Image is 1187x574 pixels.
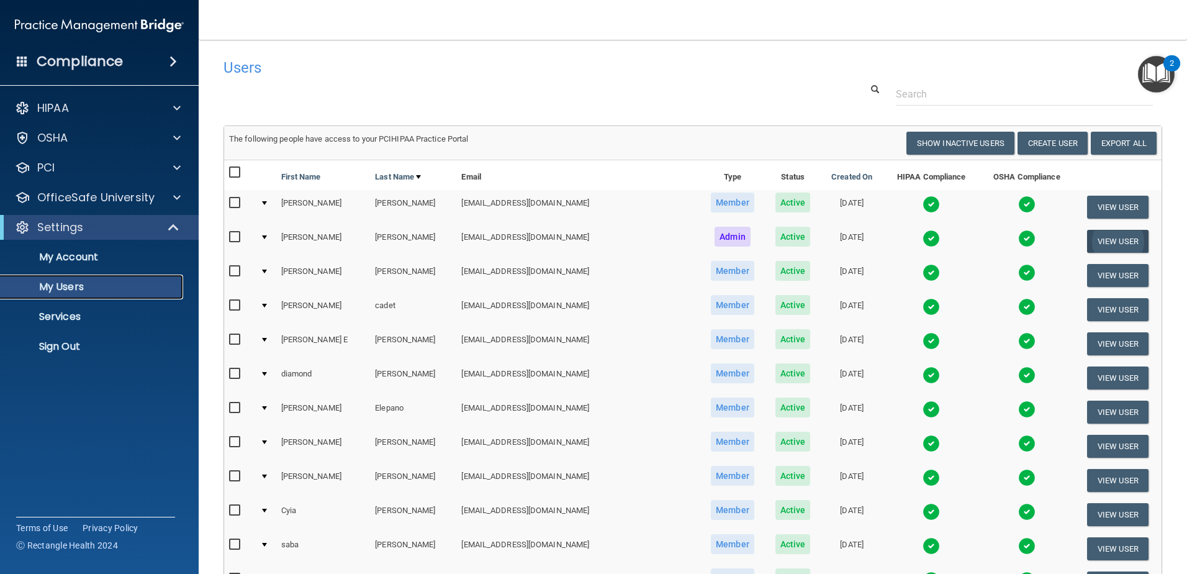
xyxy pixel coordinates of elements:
td: [EMAIL_ADDRESS][DOMAIN_NAME] [456,532,700,566]
img: tick.e7d51cea.svg [923,230,940,247]
td: [PERSON_NAME] [276,190,371,224]
td: [EMAIL_ADDRESS][DOMAIN_NAME] [456,463,700,498]
td: [EMAIL_ADDRESS][DOMAIN_NAME] [456,258,700,293]
h4: Users [223,60,764,76]
h4: Compliance [37,53,123,70]
p: My Users [8,281,178,293]
img: tick.e7d51cea.svg [1018,537,1036,555]
a: OfficeSafe University [15,190,181,205]
span: Active [775,398,811,417]
td: [PERSON_NAME] [370,532,456,566]
input: Search [896,83,1153,106]
span: Admin [715,227,751,247]
td: [EMAIL_ADDRESS][DOMAIN_NAME] [456,498,700,532]
span: Member [711,398,754,417]
span: Member [711,329,754,349]
span: Member [711,193,754,212]
a: PCI [15,160,181,175]
td: [EMAIL_ADDRESS][DOMAIN_NAME] [456,395,700,429]
td: diamond [276,361,371,395]
a: HIPAA [15,101,181,116]
p: HIPAA [37,101,69,116]
button: View User [1087,469,1149,492]
p: Settings [37,220,83,235]
td: [PERSON_NAME] [276,395,371,429]
button: View User [1087,537,1149,560]
button: View User [1087,264,1149,287]
p: My Account [8,251,178,263]
a: Last Name [375,170,421,184]
img: tick.e7d51cea.svg [923,401,940,418]
td: saba [276,532,371,566]
button: View User [1087,196,1149,219]
td: [DATE] [821,498,883,532]
button: View User [1087,401,1149,424]
span: Active [775,466,811,486]
td: [PERSON_NAME] [370,429,456,463]
span: Active [775,534,811,554]
span: Active [775,363,811,383]
td: [PERSON_NAME] [370,463,456,498]
span: Member [711,363,754,383]
td: [DATE] [821,361,883,395]
button: View User [1087,367,1149,389]
img: tick.e7d51cea.svg [923,332,940,350]
span: Member [711,261,754,281]
td: [DATE] [821,327,883,361]
p: OSHA [37,130,68,145]
span: Member [711,466,754,486]
img: tick.e7d51cea.svg [923,469,940,486]
p: PCI [37,160,55,175]
td: [EMAIL_ADDRESS][DOMAIN_NAME] [456,293,700,327]
span: The following people have access to your PCIHIPAA Practice Portal [229,134,469,143]
img: tick.e7d51cea.svg [1018,503,1036,521]
span: Active [775,227,811,247]
td: [PERSON_NAME] [276,258,371,293]
img: tick.e7d51cea.svg [923,503,940,521]
td: [PERSON_NAME] [276,224,371,258]
td: [DATE] [821,258,883,293]
td: [PERSON_NAME] [370,327,456,361]
td: [EMAIL_ADDRESS][DOMAIN_NAME] [456,190,700,224]
span: Active [775,329,811,349]
td: [PERSON_NAME] [276,429,371,463]
a: Settings [15,220,180,235]
td: [EMAIL_ADDRESS][DOMAIN_NAME] [456,361,700,395]
td: [EMAIL_ADDRESS][DOMAIN_NAME] [456,327,700,361]
p: OfficeSafe University [37,190,155,205]
th: OSHA Compliance [980,160,1074,190]
td: [EMAIL_ADDRESS][DOMAIN_NAME] [456,429,700,463]
img: PMB logo [15,13,184,38]
td: [EMAIL_ADDRESS][DOMAIN_NAME] [456,224,700,258]
a: OSHA [15,130,181,145]
td: [PERSON_NAME] [370,224,456,258]
span: Active [775,295,811,315]
td: [DATE] [821,190,883,224]
span: Active [775,432,811,452]
button: Create User [1018,132,1088,155]
td: cadet [370,293,456,327]
button: View User [1087,435,1149,458]
td: [PERSON_NAME] [370,258,456,293]
button: View User [1087,298,1149,321]
th: Type [700,160,765,190]
td: [PERSON_NAME] [370,190,456,224]
button: View User [1087,503,1149,526]
img: tick.e7d51cea.svg [923,367,940,384]
div: 2 [1170,63,1174,80]
p: Services [8,311,178,323]
td: [DATE] [821,293,883,327]
a: Created On [831,170,872,184]
td: [PERSON_NAME] E [276,327,371,361]
img: tick.e7d51cea.svg [923,264,940,281]
td: Elepano [370,395,456,429]
td: [DATE] [821,463,883,498]
td: [PERSON_NAME] [276,293,371,327]
a: First Name [281,170,321,184]
img: tick.e7d51cea.svg [1018,332,1036,350]
img: tick.e7d51cea.svg [1018,264,1036,281]
td: [PERSON_NAME] [276,463,371,498]
p: Sign Out [8,340,178,353]
span: Ⓒ Rectangle Health 2024 [16,539,118,552]
span: Active [775,500,811,520]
